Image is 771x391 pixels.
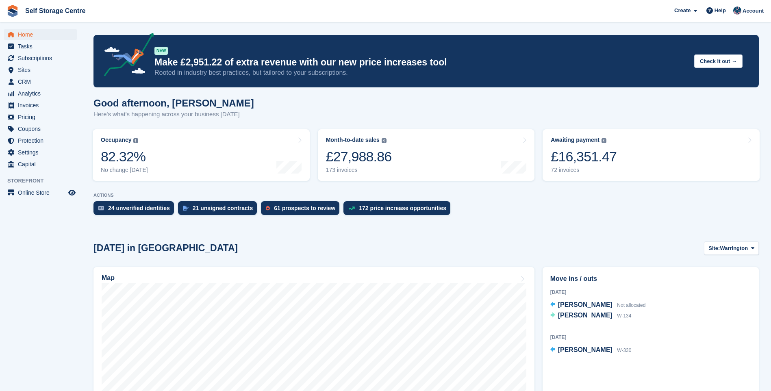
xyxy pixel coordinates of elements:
[674,7,691,15] span: Create
[18,147,67,158] span: Settings
[98,206,104,211] img: verify_identity-adf6edd0f0f0b5bbfe63781bf79b02c33cf7c696d77639b501bdc392416b5a36.svg
[4,187,77,198] a: menu
[18,88,67,99] span: Analytics
[343,201,454,219] a: 172 price increase opportunities
[4,52,77,64] a: menu
[617,313,631,319] span: W-134
[93,98,254,109] h1: Good afternoon, [PERSON_NAME]
[551,137,599,143] div: Awaiting payment
[617,348,631,353] span: W-330
[18,76,67,87] span: CRM
[359,205,446,211] div: 172 price increase opportunities
[274,205,335,211] div: 61 prospects to review
[67,188,77,198] a: Preview store
[558,312,612,319] span: [PERSON_NAME]
[102,274,115,282] h2: Map
[101,148,148,165] div: 82.32%
[154,56,688,68] p: Make £2,951.22 of extra revenue with our new price increases tool
[543,129,760,181] a: Awaiting payment £16,351.47 72 invoices
[318,129,535,181] a: Month-to-date sales £27,988.86 173 invoices
[558,346,612,353] span: [PERSON_NAME]
[18,52,67,64] span: Subscriptions
[18,29,67,40] span: Home
[348,206,355,210] img: price_increase_opportunities-93ffe204e8149a01c8c9dc8f82e8f89637d9d84a8eef4429ea346261dce0b2c0.svg
[93,110,254,119] p: Here's what's happening across your business [DATE]
[97,33,154,79] img: price-adjustments-announcement-icon-8257ccfd72463d97f412b2fc003d46551f7dbcb40ab6d574587a9cd5c0d94...
[326,137,380,143] div: Month-to-date sales
[602,138,606,143] img: icon-info-grey-7440780725fd019a000dd9b08b2336e03edf1995a4989e88bcd33f0948082b44.svg
[550,334,751,341] div: [DATE]
[550,311,632,321] a: [PERSON_NAME] W-134
[326,167,392,174] div: 173 invoices
[551,167,617,174] div: 72 invoices
[108,205,170,211] div: 24 unverified identities
[93,193,759,198] p: ACTIONS
[694,54,743,68] button: Check it out →
[550,274,751,284] h2: Move ins / outs
[178,201,261,219] a: 21 unsigned contracts
[18,64,67,76] span: Sites
[550,345,632,356] a: [PERSON_NAME] W-330
[326,148,392,165] div: £27,988.86
[22,4,89,17] a: Self Storage Centre
[261,201,343,219] a: 61 prospects to review
[18,41,67,52] span: Tasks
[101,137,131,143] div: Occupancy
[4,88,77,99] a: menu
[193,205,253,211] div: 21 unsigned contracts
[551,148,617,165] div: £16,351.47
[266,206,270,211] img: prospect-51fa495bee0391a8d652442698ab0144808aea92771e9ea1ae160a38d050c398.svg
[617,302,645,308] span: Not allocated
[18,123,67,135] span: Coupons
[4,76,77,87] a: menu
[4,135,77,146] a: menu
[18,111,67,123] span: Pricing
[133,138,138,143] img: icon-info-grey-7440780725fd019a000dd9b08b2336e03edf1995a4989e88bcd33f0948082b44.svg
[4,159,77,170] a: menu
[733,7,741,15] img: Clair Cole
[93,129,310,181] a: Occupancy 82.32% No change [DATE]
[7,177,81,185] span: Storefront
[4,147,77,158] a: menu
[93,201,178,219] a: 24 unverified identities
[715,7,726,15] span: Help
[4,111,77,123] a: menu
[4,64,77,76] a: menu
[704,241,759,255] button: Site: Warrington
[4,100,77,111] a: menu
[720,244,748,252] span: Warrington
[550,289,751,296] div: [DATE]
[18,135,67,146] span: Protection
[558,301,612,308] span: [PERSON_NAME]
[382,138,387,143] img: icon-info-grey-7440780725fd019a000dd9b08b2336e03edf1995a4989e88bcd33f0948082b44.svg
[743,7,764,15] span: Account
[154,47,168,55] div: NEW
[93,243,238,254] h2: [DATE] in [GEOGRAPHIC_DATA]
[101,167,148,174] div: No change [DATE]
[550,300,646,311] a: [PERSON_NAME] Not allocated
[708,244,720,252] span: Site:
[4,41,77,52] a: menu
[7,5,19,17] img: stora-icon-8386f47178a22dfd0bd8f6a31ec36ba5ce8667c1dd55bd0f319d3a0aa187defe.svg
[183,206,189,211] img: contract_signature_icon-13c848040528278c33f63329250d36e43548de30e8caae1d1a13099fd9432cc5.svg
[18,159,67,170] span: Capital
[4,29,77,40] a: menu
[4,123,77,135] a: menu
[154,68,688,77] p: Rooted in industry best practices, but tailored to your subscriptions.
[18,187,67,198] span: Online Store
[18,100,67,111] span: Invoices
